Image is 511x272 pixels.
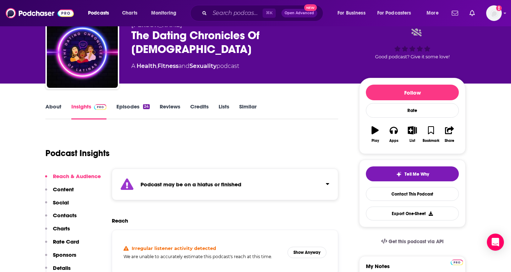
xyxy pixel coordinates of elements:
[366,122,384,147] button: Play
[122,8,137,18] span: Charts
[117,7,142,19] a: Charts
[45,238,79,251] button: Rate Card
[496,5,502,11] svg: Add a profile image
[263,9,276,18] span: ⌘ K
[137,63,156,69] a: Health
[423,139,439,143] div: Bookmark
[389,239,444,245] span: Get this podcast via API
[132,245,216,251] h4: Irregular listener activity detected
[88,8,109,18] span: Podcasts
[410,139,415,143] div: List
[486,5,502,21] span: Logged in as jennevievef
[451,260,463,265] img: Podchaser Pro
[53,238,79,245] p: Rate Card
[359,22,466,66] div: Good podcast? Give it some love!
[486,5,502,21] button: Show profile menu
[389,139,399,143] div: Apps
[45,186,74,199] button: Content
[422,122,440,147] button: Bookmark
[6,6,74,20] img: Podchaser - Follow, Share and Rate Podcasts
[112,169,338,200] section: Click to expand status details
[375,54,450,59] span: Good podcast? Give it some love!
[94,104,106,110] img: Podchaser Pro
[189,63,216,69] a: Sexuality
[45,103,61,119] a: About
[45,199,69,212] button: Social
[281,9,317,17] button: Open AdvancedNew
[487,234,504,251] div: Open Intercom Messenger
[158,63,178,69] a: Fitness
[45,173,101,186] button: Reach & Audience
[156,63,158,69] span: ,
[178,63,189,69] span: and
[384,122,403,147] button: Apps
[337,8,366,18] span: For Business
[440,122,459,147] button: Share
[83,7,118,19] button: open menu
[71,103,106,119] a: InsightsPodchaser Pro
[45,225,70,238] button: Charts
[53,199,69,206] p: Social
[190,103,209,119] a: Credits
[112,217,128,224] h2: Reach
[304,4,317,11] span: New
[366,187,459,201] a: Contact This Podcast
[146,7,186,19] button: open menu
[451,258,463,265] a: Pro website
[467,7,478,19] a: Show notifications dropdown
[45,148,110,159] h1: Podcast Insights
[486,5,502,21] img: User Profile
[366,85,459,100] button: Follow
[422,7,447,19] button: open menu
[151,8,176,18] span: Monitoring
[45,212,77,225] button: Contacts
[427,8,439,18] span: More
[53,251,76,258] p: Sponsors
[287,247,326,258] button: Show Anyway
[53,212,77,219] p: Contacts
[366,166,459,181] button: tell me why sparkleTell Me Why
[210,7,263,19] input: Search podcasts, credits, & more...
[239,103,257,119] a: Similar
[53,265,71,271] p: Details
[53,225,70,232] p: Charts
[373,7,422,19] button: open menu
[45,251,76,265] button: Sponsors
[405,171,429,177] span: Tell Me Why
[143,104,150,109] div: 24
[403,122,422,147] button: List
[377,8,411,18] span: For Podcasters
[375,233,449,250] a: Get this podcast via API
[445,139,454,143] div: Share
[53,173,101,180] p: Reach & Audience
[123,254,282,259] h5: We are unable to accurately estimate this podcast's reach at this time.
[160,103,180,119] a: Reviews
[449,7,461,19] a: Show notifications dropdown
[366,207,459,220] button: Export One-Sheet
[141,181,241,188] strong: Podcast may be on a hiatus or finished
[372,139,379,143] div: Play
[53,186,74,193] p: Content
[131,62,239,70] div: A podcast
[396,171,402,177] img: tell me why sparkle
[116,103,150,119] a: Episodes24
[333,7,374,19] button: open menu
[366,103,459,118] div: Rate
[285,11,314,15] span: Open Advanced
[47,17,118,88] img: The Dating Chronicles Of Latinas
[219,103,229,119] a: Lists
[197,5,330,21] div: Search podcasts, credits, & more...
